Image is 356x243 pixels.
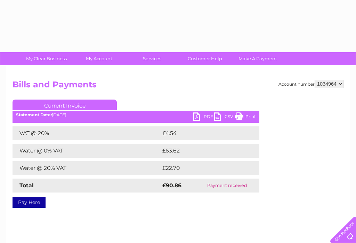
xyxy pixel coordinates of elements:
[123,52,181,65] a: Services
[161,144,245,158] td: £63.62
[161,126,243,140] td: £4.54
[13,144,161,158] td: Water @ 0% VAT
[278,80,343,88] div: Account number
[235,112,256,123] a: Print
[214,112,235,123] a: CSV
[162,182,181,189] strong: £90.86
[71,52,128,65] a: My Account
[193,112,214,123] a: PDF
[195,179,259,193] td: Payment received
[13,126,161,140] td: VAT @ 20%
[13,100,117,110] a: Current Invoice
[19,182,34,189] strong: Total
[13,112,259,117] div: [DATE]
[16,112,52,117] b: Statement Date:
[13,80,343,93] h2: Bills and Payments
[18,52,75,65] a: My Clear Business
[13,161,161,175] td: Water @ 20% VAT
[13,197,46,208] a: Pay Here
[229,52,286,65] a: Make A Payment
[176,52,234,65] a: Customer Help
[161,161,245,175] td: £22.70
